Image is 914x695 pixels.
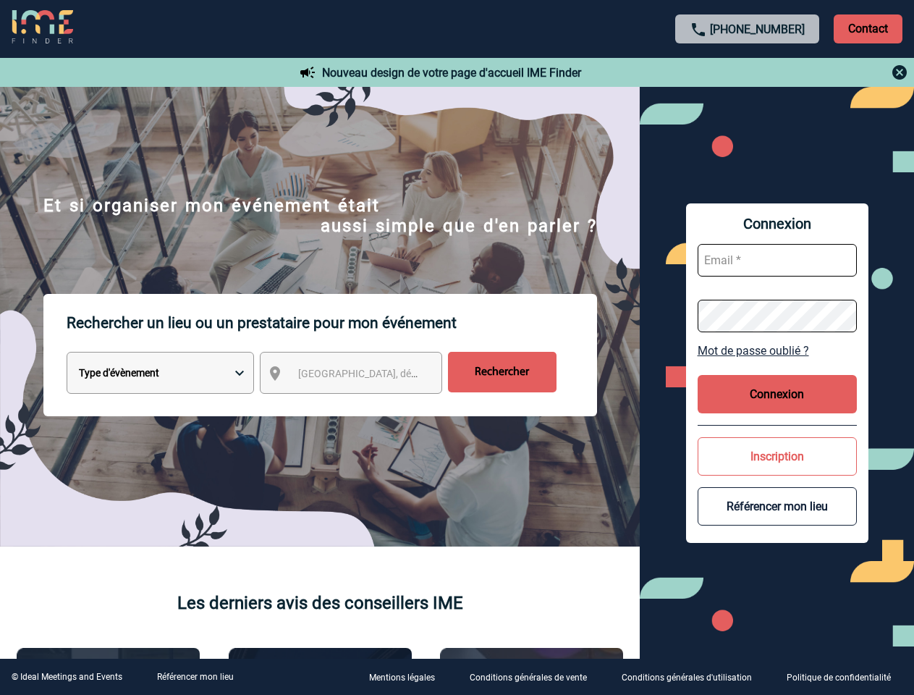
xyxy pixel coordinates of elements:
[67,294,597,352] p: Rechercher un lieu ou un prestataire pour mon événement
[157,672,234,682] a: Référencer mon lieu
[458,670,610,684] a: Conditions générales de vente
[698,437,857,476] button: Inscription
[690,21,707,38] img: call-24-px.png
[470,673,587,683] p: Conditions générales de vente
[448,352,557,392] input: Rechercher
[698,487,857,526] button: Référencer mon lieu
[834,14,902,43] p: Contact
[787,673,891,683] p: Politique de confidentialité
[698,215,857,232] span: Connexion
[622,673,752,683] p: Conditions générales d'utilisation
[775,670,914,684] a: Politique de confidentialité
[12,672,122,682] div: © Ideal Meetings and Events
[698,375,857,413] button: Connexion
[698,344,857,358] a: Mot de passe oublié ?
[357,670,458,684] a: Mentions légales
[698,244,857,277] input: Email *
[610,670,775,684] a: Conditions générales d'utilisation
[298,368,499,379] span: [GEOGRAPHIC_DATA], département, région...
[710,22,805,36] a: [PHONE_NUMBER]
[369,673,435,683] p: Mentions légales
